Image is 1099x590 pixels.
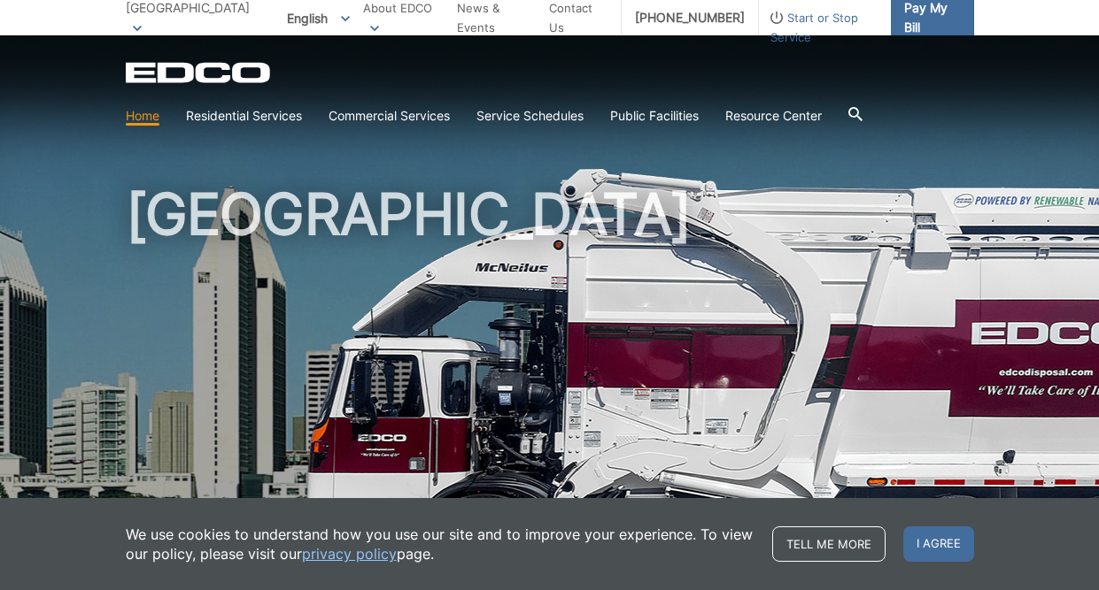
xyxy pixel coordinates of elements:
p: We use cookies to understand how you use our site and to improve your experience. To view our pol... [126,525,755,563]
a: Public Facilities [610,106,699,126]
a: EDCD logo. Return to the homepage. [126,62,273,83]
span: I agree [903,526,974,562]
a: Commercial Services [329,106,450,126]
a: Resource Center [725,106,822,126]
a: Service Schedules [476,106,584,126]
a: Home [126,106,159,126]
a: privacy policy [302,544,397,563]
a: Tell me more [772,526,886,562]
h1: [GEOGRAPHIC_DATA] [126,186,974,574]
span: English [274,4,363,33]
a: Residential Services [186,106,302,126]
